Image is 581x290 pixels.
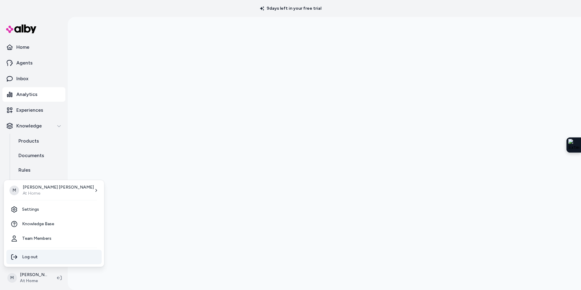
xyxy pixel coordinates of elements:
p: [PERSON_NAME] [PERSON_NAME] [23,184,94,190]
a: Settings [6,202,102,217]
span: Knowledge Base [22,221,54,227]
span: M [9,186,19,195]
div: Log out [6,250,102,264]
p: At Home [23,190,94,196]
a: Team Members [6,231,102,246]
